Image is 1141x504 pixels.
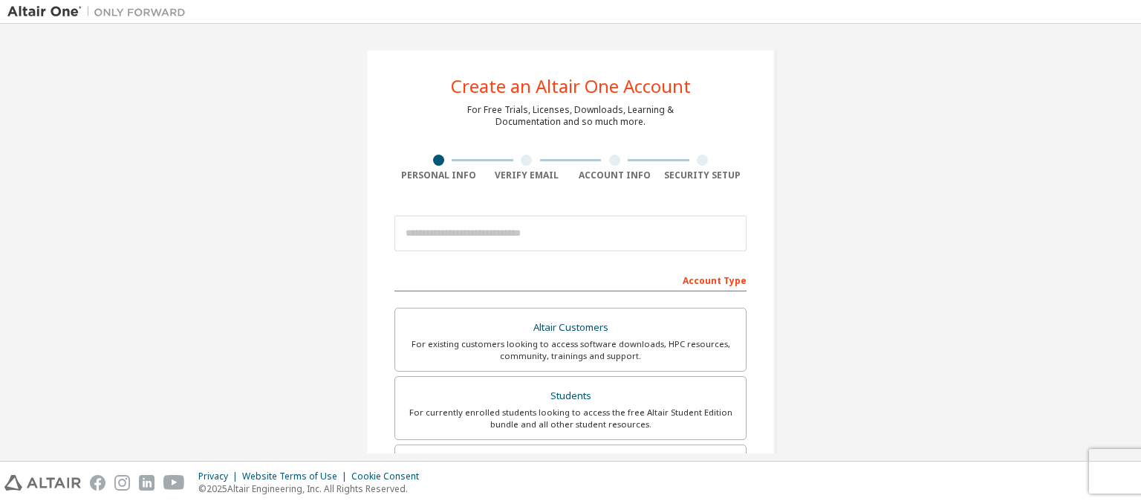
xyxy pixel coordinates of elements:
[114,475,130,491] img: instagram.svg
[570,169,659,181] div: Account Info
[7,4,193,19] img: Altair One
[394,268,747,291] div: Account Type
[198,482,428,495] p: © 2025 Altair Engineering, Inc. All Rights Reserved.
[404,338,737,362] div: For existing customers looking to access software downloads, HPC resources, community, trainings ...
[483,169,571,181] div: Verify Email
[394,169,483,181] div: Personal Info
[163,475,185,491] img: youtube.svg
[90,475,105,491] img: facebook.svg
[139,475,155,491] img: linkedin.svg
[404,386,737,407] div: Students
[4,475,81,491] img: altair_logo.svg
[351,471,428,482] div: Cookie Consent
[659,169,747,181] div: Security Setup
[404,407,737,430] div: For currently enrolled students looking to access the free Altair Student Edition bundle and all ...
[198,471,242,482] div: Privacy
[242,471,351,482] div: Website Terms of Use
[404,317,737,338] div: Altair Customers
[451,77,691,95] div: Create an Altair One Account
[467,104,674,128] div: For Free Trials, Licenses, Downloads, Learning & Documentation and so much more.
